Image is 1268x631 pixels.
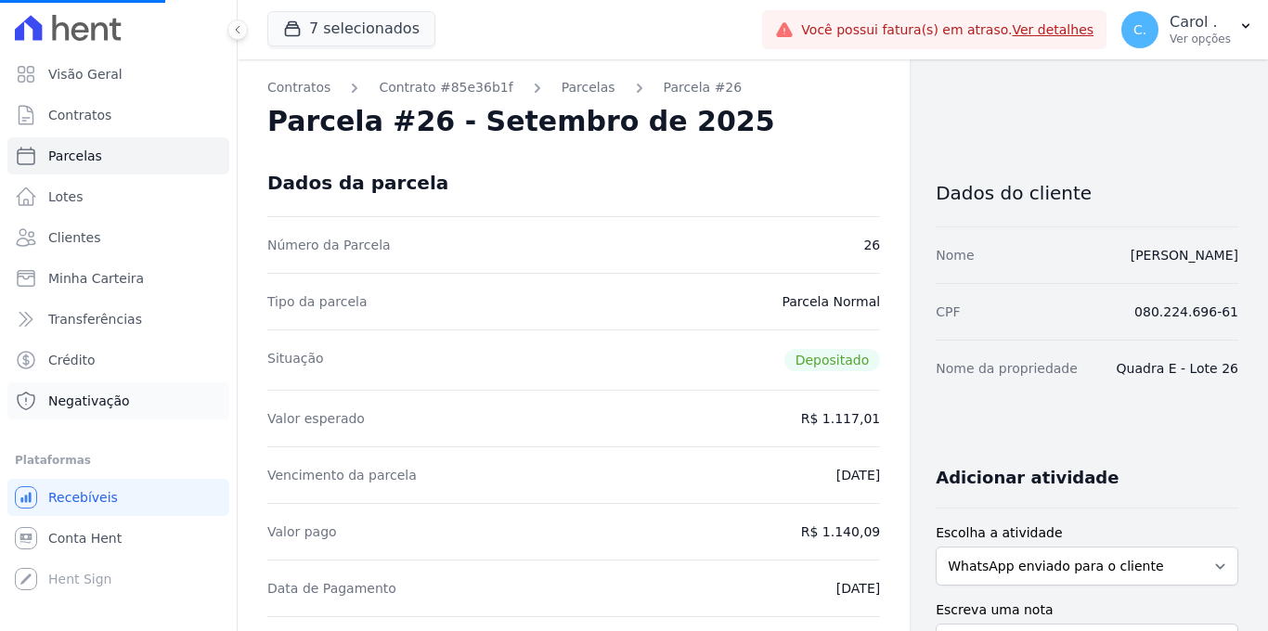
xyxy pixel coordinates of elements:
dt: Tipo da parcela [267,292,368,311]
a: Recebíveis [7,479,229,516]
a: Ver detalhes [1012,22,1093,37]
dd: R$ 1.140,09 [801,522,880,541]
span: Negativação [48,392,130,410]
a: Transferências [7,301,229,338]
a: Clientes [7,219,229,256]
a: Minha Carteira [7,260,229,297]
a: Parcelas [562,78,615,97]
a: Contratos [7,97,229,134]
button: C. Carol . Ver opções [1106,4,1268,56]
a: Crédito [7,341,229,379]
a: Parcela #26 [664,78,743,97]
span: Recebíveis [48,488,118,507]
p: Ver opções [1170,32,1231,46]
label: Escolha a atividade [936,523,1238,543]
a: Contratos [267,78,330,97]
a: Conta Hent [7,520,229,557]
p: Carol . [1170,13,1231,32]
a: Visão Geral [7,56,229,93]
dd: 26 [863,236,880,254]
dd: Parcela Normal [782,292,880,311]
dd: Quadra E - Lote 26 [1117,359,1238,378]
dt: Nome [936,246,974,264]
h3: Adicionar atividade [936,467,1119,489]
span: Clientes [48,228,100,247]
a: [PERSON_NAME] [1131,248,1238,263]
dt: Número da Parcela [267,236,391,254]
a: Negativação [7,382,229,419]
dt: Nome da propriedade [936,359,1078,378]
span: Minha Carteira [48,269,144,288]
dt: Valor pago [267,522,337,541]
span: C. [1133,23,1146,36]
dt: Situação [267,349,324,371]
dd: [DATE] [836,579,880,598]
span: Crédito [48,351,96,369]
span: Você possui fatura(s) em atraso. [801,20,1093,40]
span: Transferências [48,310,142,328]
dt: Valor esperado [267,409,365,428]
dt: CPF [936,303,960,321]
h2: Parcela #26 - Setembro de 2025 [267,105,775,138]
a: Lotes [7,178,229,215]
span: Conta Hent [48,529,122,547]
a: Parcelas [7,137,229,174]
label: Escreva uma nota [936,600,1238,620]
span: Contratos [48,106,111,124]
span: Parcelas [48,147,102,165]
h3: Dados do cliente [936,182,1238,204]
dd: [DATE] [836,466,880,484]
span: Lotes [48,187,84,206]
nav: Breadcrumb [267,78,880,97]
button: 7 selecionados [267,11,435,46]
dd: R$ 1.117,01 [801,409,880,428]
div: Dados da parcela [267,172,448,194]
span: Depositado [784,349,881,371]
dt: Data de Pagamento [267,579,396,598]
div: Plataformas [15,449,222,471]
a: Contrato #85e36b1f [379,78,512,97]
dt: Vencimento da parcela [267,466,417,484]
dd: 080.224.696-61 [1134,303,1238,321]
span: Visão Geral [48,65,123,84]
